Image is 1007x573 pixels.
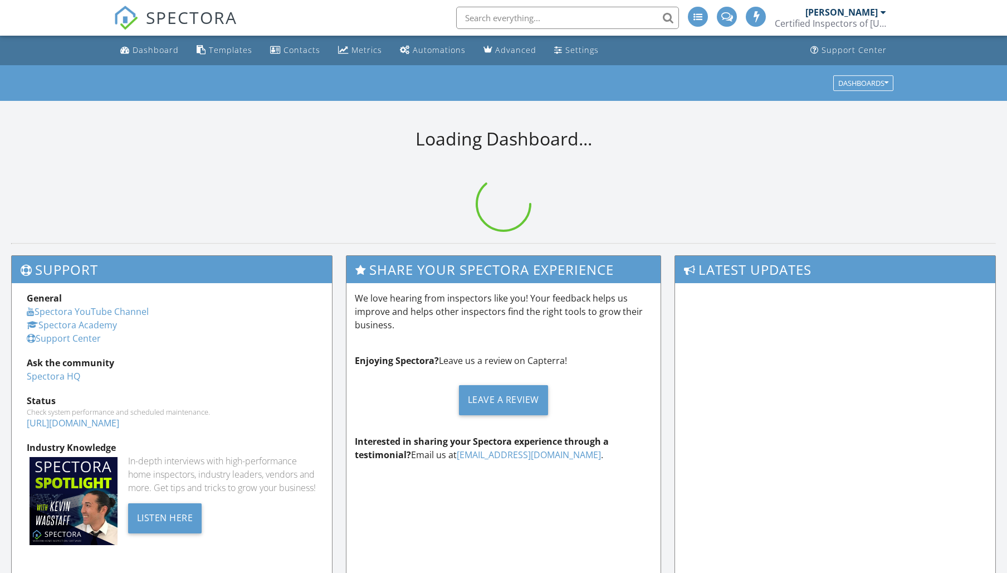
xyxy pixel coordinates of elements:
[114,15,237,38] a: SPECTORA
[27,394,317,407] div: Status
[675,256,995,283] h3: Latest Updates
[209,45,252,55] div: Templates
[456,7,679,29] input: Search everything...
[413,45,466,55] div: Automations
[355,354,652,367] p: Leave us a review on Capterra!
[479,40,541,61] a: Advanced
[128,454,317,494] div: In-depth interviews with high-performance home inspectors, industry leaders, vendors and more. Ge...
[822,45,887,55] div: Support Center
[30,457,118,545] img: Spectoraspolightmain
[27,319,117,331] a: Spectora Academy
[355,292,652,332] p: We love hearing from inspectors like you! Your feedback helps us improve and helps other inspecto...
[833,75,893,91] button: Dashboards
[146,6,237,29] span: SPECTORA
[283,45,320,55] div: Contacts
[495,45,536,55] div: Advanced
[355,435,609,461] strong: Interested in sharing your Spectora experience through a testimonial?
[395,40,470,61] a: Automations (Advanced)
[12,256,332,283] h3: Support
[838,79,888,87] div: Dashboards
[27,407,317,416] div: Check system performance and scheduled maintenance.
[27,332,101,344] a: Support Center
[806,40,891,61] a: Support Center
[192,40,257,61] a: Templates
[355,355,439,367] strong: Enjoying Spectora?
[334,40,387,61] a: Metrics
[457,449,601,461] a: [EMAIL_ADDRESS][DOMAIN_NAME]
[114,6,138,30] img: The Best Home Inspection Software - Spectora
[27,441,317,454] div: Industry Knowledge
[775,18,886,29] div: Certified Inspectors of North Carolina LLC
[459,385,548,415] div: Leave a Review
[116,40,183,61] a: Dashboard
[565,45,599,55] div: Settings
[27,417,119,429] a: [URL][DOMAIN_NAME]
[805,7,878,18] div: [PERSON_NAME]
[128,511,202,523] a: Listen Here
[550,40,603,61] a: Settings
[128,503,202,533] div: Listen Here
[27,292,62,304] strong: General
[133,45,179,55] div: Dashboard
[27,356,317,370] div: Ask the community
[351,45,382,55] div: Metrics
[355,376,652,424] a: Leave a Review
[355,435,652,462] p: Email us at .
[27,370,80,382] a: Spectora HQ
[346,256,660,283] h3: Share Your Spectora Experience
[266,40,325,61] a: Contacts
[27,305,149,318] a: Spectora YouTube Channel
